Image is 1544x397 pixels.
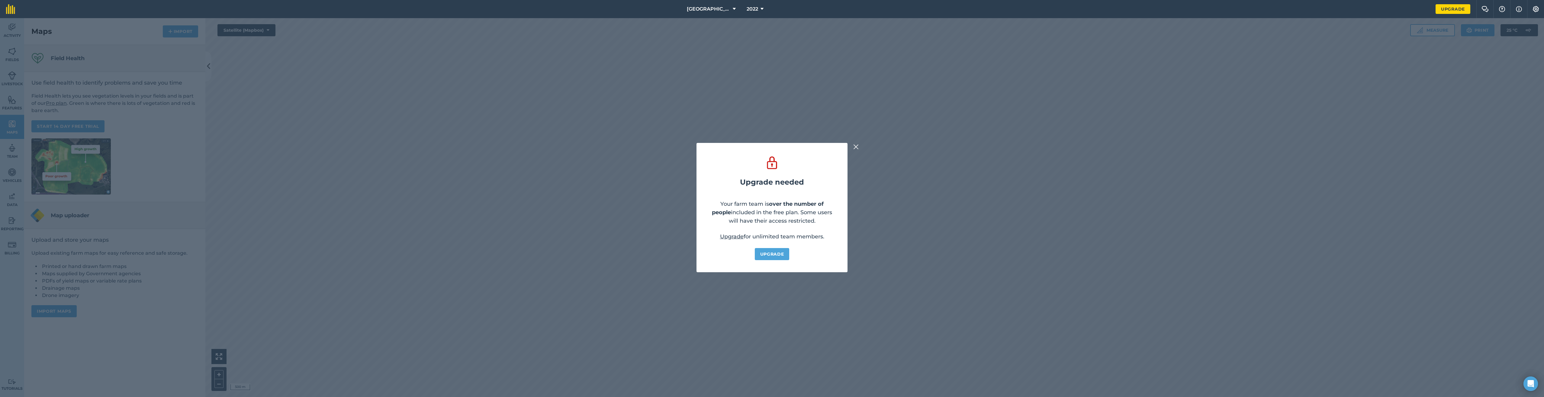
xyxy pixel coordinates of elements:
[6,4,15,14] img: fieldmargin Logo
[1498,6,1506,12] img: A question mark icon
[712,201,824,216] strong: over the number of people
[720,232,824,241] p: for unlimited team members.
[1532,6,1539,12] img: A cog icon
[720,233,744,240] a: Upgrade
[1523,376,1538,391] div: Open Intercom Messenger
[687,5,730,13] span: [GEOGRAPHIC_DATA]
[755,248,790,260] a: Upgrade
[1481,6,1489,12] img: Two speech bubbles overlapping with the left bubble in the forefront
[1436,4,1470,14] a: Upgrade
[709,200,835,225] p: Your farm team is included in the free plan. Some users will have their access restricted.
[747,5,758,13] span: 2022
[740,178,804,186] h2: Upgrade needed
[1516,5,1522,13] img: svg+xml;base64,PHN2ZyB4bWxucz0iaHR0cDovL3d3dy53My5vcmcvMjAwMC9zdmciIHdpZHRoPSIxNyIgaGVpZ2h0PSIxNy...
[853,143,859,150] img: svg+xml;base64,PHN2ZyB4bWxucz0iaHR0cDovL3d3dy53My5vcmcvMjAwMC9zdmciIHdpZHRoPSIyMiIgaGVpZ2h0PSIzMC...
